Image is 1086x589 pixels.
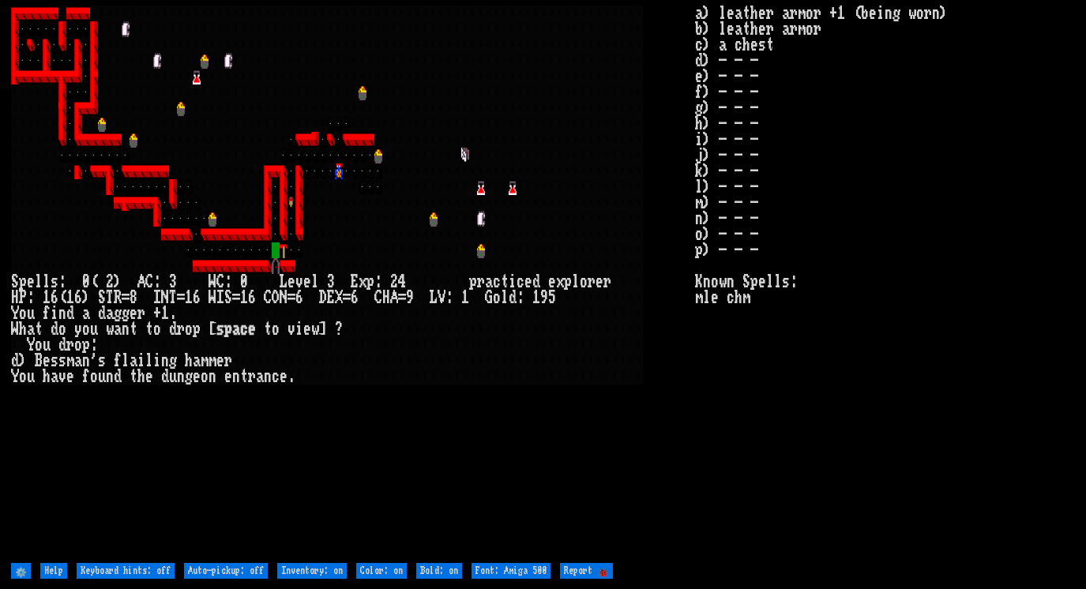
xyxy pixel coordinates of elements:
[216,353,224,369] div: e
[177,369,185,385] div: n
[209,274,216,290] div: W
[43,290,51,306] div: 1
[335,290,343,306] div: X
[106,290,114,306] div: T
[548,290,556,306] div: 5
[66,369,74,385] div: e
[588,274,596,290] div: r
[11,306,19,321] div: Y
[240,369,248,385] div: t
[114,306,122,321] div: g
[327,290,335,306] div: E
[82,274,90,290] div: 0
[374,290,382,306] div: C
[272,321,280,337] div: o
[603,274,611,290] div: r
[19,274,27,290] div: p
[532,290,540,306] div: 1
[77,563,175,579] input: Keyboard hints: off
[209,353,216,369] div: m
[232,321,240,337] div: a
[438,290,445,306] div: V
[343,290,351,306] div: =
[11,353,19,369] div: d
[35,274,43,290] div: l
[319,290,327,306] div: D
[82,290,90,306] div: )
[390,274,398,290] div: 2
[311,321,319,337] div: w
[90,369,98,385] div: o
[51,306,58,321] div: i
[509,290,517,306] div: d
[509,274,517,290] div: i
[145,369,153,385] div: e
[74,290,82,306] div: 6
[485,290,493,306] div: G
[695,6,1075,559] stats: a) leather armor +1 (being worn) b) leather armor c) a chest d) - - - e) - - - f) - - - g) - - - ...
[145,274,153,290] div: C
[122,306,130,321] div: g
[130,369,137,385] div: t
[40,563,67,579] input: Help
[485,274,493,290] div: a
[153,274,161,290] div: :
[216,321,224,337] div: s
[153,306,161,321] div: +
[169,290,177,306] div: T
[327,274,335,290] div: 3
[130,306,137,321] div: e
[374,274,382,290] div: :
[493,274,501,290] div: c
[106,369,114,385] div: n
[19,306,27,321] div: o
[193,369,201,385] div: e
[335,321,343,337] div: ?
[114,321,122,337] div: a
[517,274,524,290] div: c
[287,274,295,290] div: e
[177,290,185,306] div: =
[66,306,74,321] div: d
[130,290,137,306] div: 8
[66,290,74,306] div: 1
[264,290,272,306] div: C
[98,306,106,321] div: d
[43,306,51,321] div: f
[58,321,66,337] div: o
[240,321,248,337] div: c
[161,369,169,385] div: d
[161,290,169,306] div: N
[287,369,295,385] div: .
[82,353,90,369] div: n
[114,274,122,290] div: )
[58,369,66,385] div: v
[416,563,462,579] input: Bold: on
[19,369,27,385] div: o
[27,306,35,321] div: u
[74,353,82,369] div: a
[137,274,145,290] div: A
[501,290,509,306] div: l
[27,369,35,385] div: u
[540,290,548,306] div: 9
[295,321,303,337] div: i
[596,274,603,290] div: e
[137,353,145,369] div: i
[216,290,224,306] div: I
[11,274,19,290] div: S
[356,563,407,579] input: Color: on
[201,353,209,369] div: m
[106,321,114,337] div: w
[169,306,177,321] div: .
[11,290,19,306] div: H
[35,337,43,353] div: o
[130,353,137,369] div: a
[556,274,564,290] div: x
[240,290,248,306] div: 1
[90,353,98,369] div: '
[27,321,35,337] div: a
[43,337,51,353] div: u
[430,290,438,306] div: L
[398,274,406,290] div: 4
